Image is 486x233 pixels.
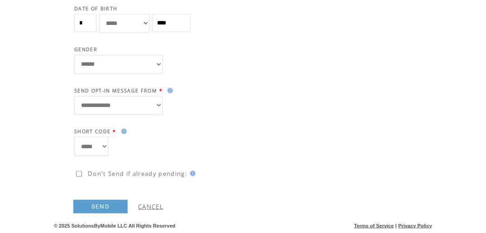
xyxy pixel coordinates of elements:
[74,46,97,53] span: GENDER
[73,200,128,214] a: SEND
[187,171,195,176] img: help.gif
[354,223,394,228] a: Terms of Service
[119,129,127,134] img: help.gif
[74,87,157,94] span: SEND OPT-IN MESSAGE FROM
[165,88,173,93] img: help.gif
[395,223,397,228] span: |
[398,223,432,228] a: Privacy Policy
[88,170,187,178] span: Don't Send if already pending:
[54,223,176,228] span: © 2025 SolutionsByMobile LLC All Rights Reserved
[74,5,117,12] span: DATE OF BIRTH
[74,128,110,135] span: SHORT CODE
[138,203,163,211] a: CANCEL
